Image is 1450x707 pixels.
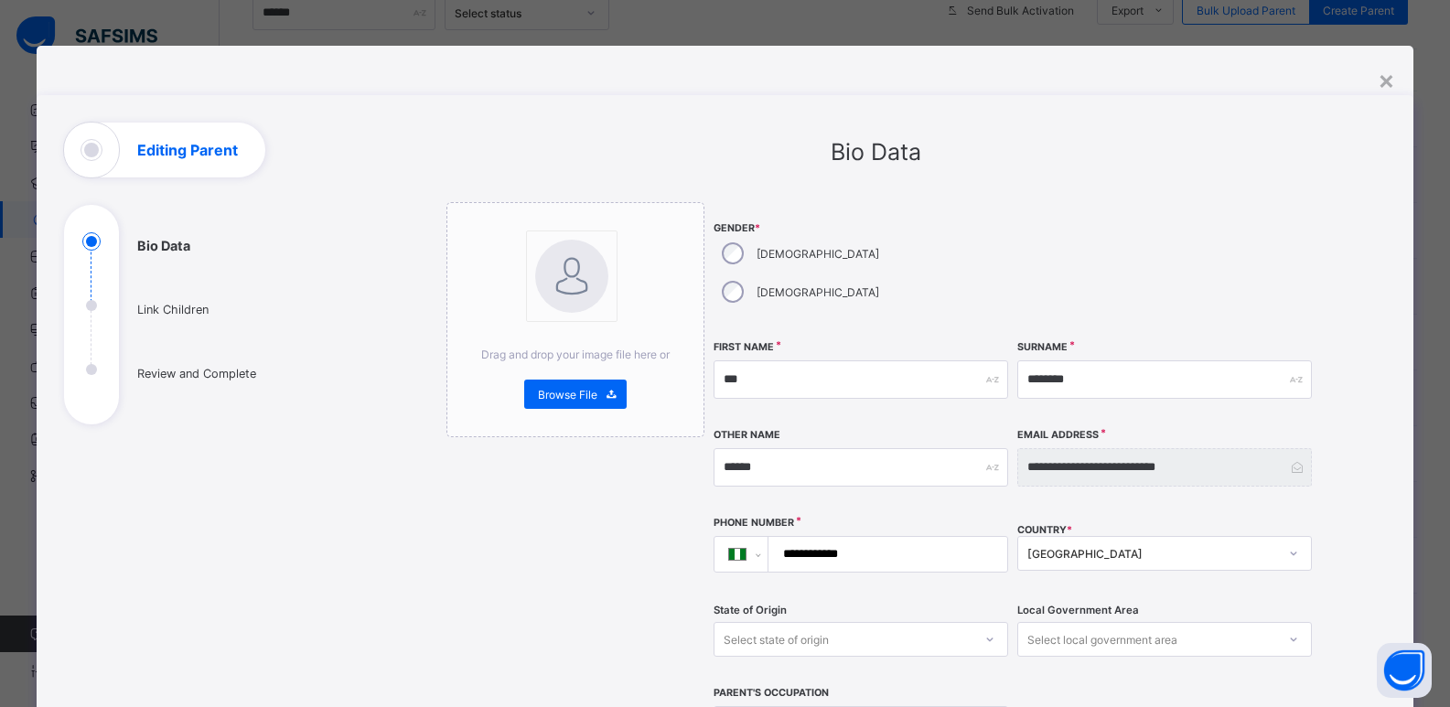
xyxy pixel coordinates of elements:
[1017,429,1099,441] label: Email Address
[137,143,238,157] h1: Editing Parent
[1027,547,1278,561] div: [GEOGRAPHIC_DATA]
[714,429,780,441] label: Other Name
[714,604,787,616] span: State of Origin
[1017,524,1072,536] span: COUNTRY
[714,222,1008,234] span: Gender
[1378,64,1395,95] div: ×
[1017,604,1139,616] span: Local Government Area
[714,341,774,353] label: First Name
[538,388,597,402] span: Browse File
[831,138,921,166] span: Bio Data
[1027,622,1177,657] div: Select local government area
[757,247,879,261] label: [DEMOGRAPHIC_DATA]
[481,348,670,361] span: Drag and drop your image file here or
[714,687,829,699] label: Parent's Occupation
[757,285,879,299] label: [DEMOGRAPHIC_DATA]
[1377,643,1432,698] button: Open asap
[535,240,608,313] img: bannerImage
[446,202,704,437] div: bannerImageDrag and drop your image file here orBrowse File
[714,517,794,529] label: Phone Number
[1017,341,1068,353] label: Surname
[724,622,829,657] div: Select state of origin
